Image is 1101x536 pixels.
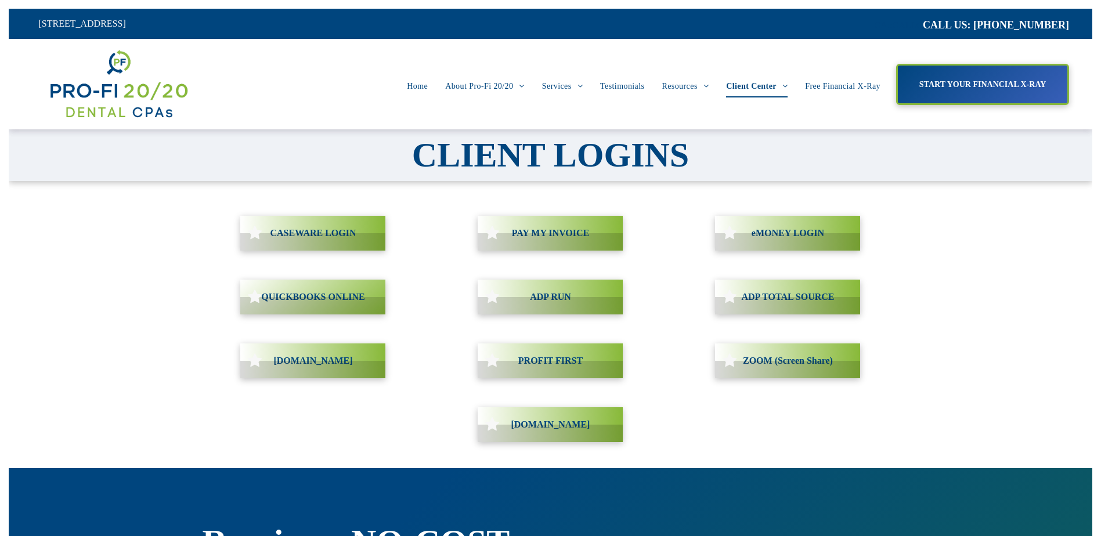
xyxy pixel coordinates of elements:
[508,222,594,244] span: PAY MY INVOICE
[436,75,533,97] a: About Pro-Fi 20/20
[923,19,1069,31] a: CALL US: [PHONE_NUMBER]
[269,350,356,372] span: [DOMAIN_NAME]
[591,75,653,97] a: Testimonials
[507,414,594,436] span: [DOMAIN_NAME]
[478,343,623,378] a: PROFIT FIRST
[715,343,860,378] a: ZOOM (Screen Share)
[514,350,587,372] span: PROFIT FIRST
[896,64,1069,105] a: START YOUR FINANCIAL X-RAY
[478,216,623,251] a: PAY MY INVOICE
[240,343,385,378] a: [DOMAIN_NAME]
[412,136,689,174] span: CLIENT LOGINS
[796,75,889,97] a: Free Financial X-Ray
[748,222,828,244] span: eMONEY LOGIN
[715,280,860,314] a: ADP TOTAL SOURCE
[915,74,1050,95] span: START YOUR FINANCIAL X-RAY
[478,280,623,314] a: ADP RUN
[240,216,385,251] a: CASEWARE LOGIN
[737,286,838,308] span: ADP TOTAL SOURCE
[257,286,369,308] span: QUICKBOOKS ONLINE
[240,280,385,314] a: QUICKBOOKS ONLINE
[398,75,436,97] a: Home
[739,350,837,372] span: ZOOM (Screen Share)
[48,48,189,121] img: Get Dental CPA Consulting, Bookkeeping, & Bank Loans
[653,75,717,97] a: Resources
[874,20,923,30] span: CA::CALLC
[266,222,360,244] span: CASEWARE LOGIN
[717,75,796,97] a: Client Center
[526,286,575,308] span: ADP RUN
[478,407,623,442] a: [DOMAIN_NAME]
[715,216,860,251] a: eMONEY LOGIN
[39,19,126,28] span: [STREET_ADDRESS]
[533,75,591,97] a: Services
